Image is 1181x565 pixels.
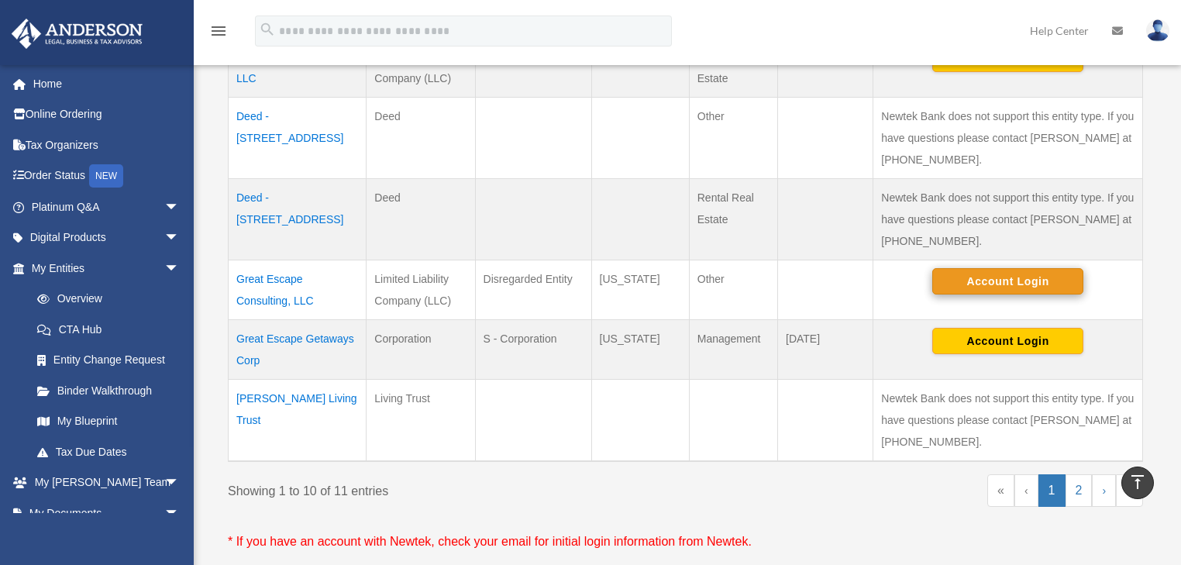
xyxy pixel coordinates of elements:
[229,260,367,319] td: Great Escape Consulting, LLC
[229,178,367,260] td: Deed - [STREET_ADDRESS]
[367,178,475,260] td: Deed
[689,37,777,97] td: Rental Real Estate
[11,160,203,192] a: Order StatusNEW
[22,436,195,467] a: Tax Due Dates
[1121,467,1154,499] a: vertical_align_top
[22,345,195,376] a: Entity Change Request
[873,379,1143,461] td: Newtek Bank does not support this entity type. If you have questions please contact [PERSON_NAME]...
[164,467,195,499] span: arrow_drop_down
[11,498,203,529] a: My Documentsarrow_drop_down
[689,319,777,379] td: Management
[22,406,195,437] a: My Blueprint
[11,191,203,222] a: Platinum Q&Aarrow_drop_down
[229,319,367,379] td: Great Escape Getaways Corp
[778,319,873,379] td: [DATE]
[689,178,777,260] td: Rental Real Estate
[229,97,367,178] td: Deed - [STREET_ADDRESS]
[591,37,689,97] td: [US_STATE]
[591,319,689,379] td: [US_STATE]
[475,37,591,97] td: Disregarded Entity
[932,268,1083,295] button: Account Login
[873,178,1143,260] td: Newtek Bank does not support this entity type. If you have questions please contact [PERSON_NAME]...
[22,284,188,315] a: Overview
[209,27,228,40] a: menu
[11,253,195,284] a: My Entitiesarrow_drop_down
[475,319,591,379] td: S - Corporation
[22,375,195,406] a: Binder Walkthrough
[164,253,195,284] span: arrow_drop_down
[932,334,1083,346] a: Account Login
[689,260,777,319] td: Other
[11,222,203,253] a: Digital Productsarrow_drop_down
[11,467,203,498] a: My [PERSON_NAME] Teamarrow_drop_down
[229,379,367,461] td: [PERSON_NAME] Living Trust
[1128,473,1147,491] i: vertical_align_top
[164,191,195,223] span: arrow_drop_down
[209,22,228,40] i: menu
[229,37,367,97] td: [STREET_ADDRESS] LLC
[367,379,475,461] td: Living Trust
[11,99,203,130] a: Online Ordering
[164,498,195,529] span: arrow_drop_down
[1116,474,1143,507] a: Last
[1066,474,1093,507] a: 2
[873,97,1143,178] td: Newtek Bank does not support this entity type. If you have questions please contact [PERSON_NAME]...
[689,97,777,178] td: Other
[1038,474,1066,507] a: 1
[367,319,475,379] td: Corporation
[1092,474,1116,507] a: Next
[89,164,123,188] div: NEW
[259,21,276,38] i: search
[932,328,1083,354] button: Account Login
[7,19,147,49] img: Anderson Advisors Platinum Portal
[11,68,203,99] a: Home
[228,531,1143,553] p: * If you have an account with Newtek, check your email for initial login information from Newtek.
[164,222,195,254] span: arrow_drop_down
[22,314,195,345] a: CTA Hub
[1146,19,1169,42] img: User Pic
[591,260,689,319] td: [US_STATE]
[228,474,674,502] div: Showing 1 to 10 of 11 entries
[367,97,475,178] td: Deed
[475,260,591,319] td: Disregarded Entity
[11,129,203,160] a: Tax Organizers
[367,37,475,97] td: Limited Liability Company (LLC)
[1014,474,1038,507] a: Previous
[932,274,1083,287] a: Account Login
[367,260,475,319] td: Limited Liability Company (LLC)
[987,474,1014,507] a: First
